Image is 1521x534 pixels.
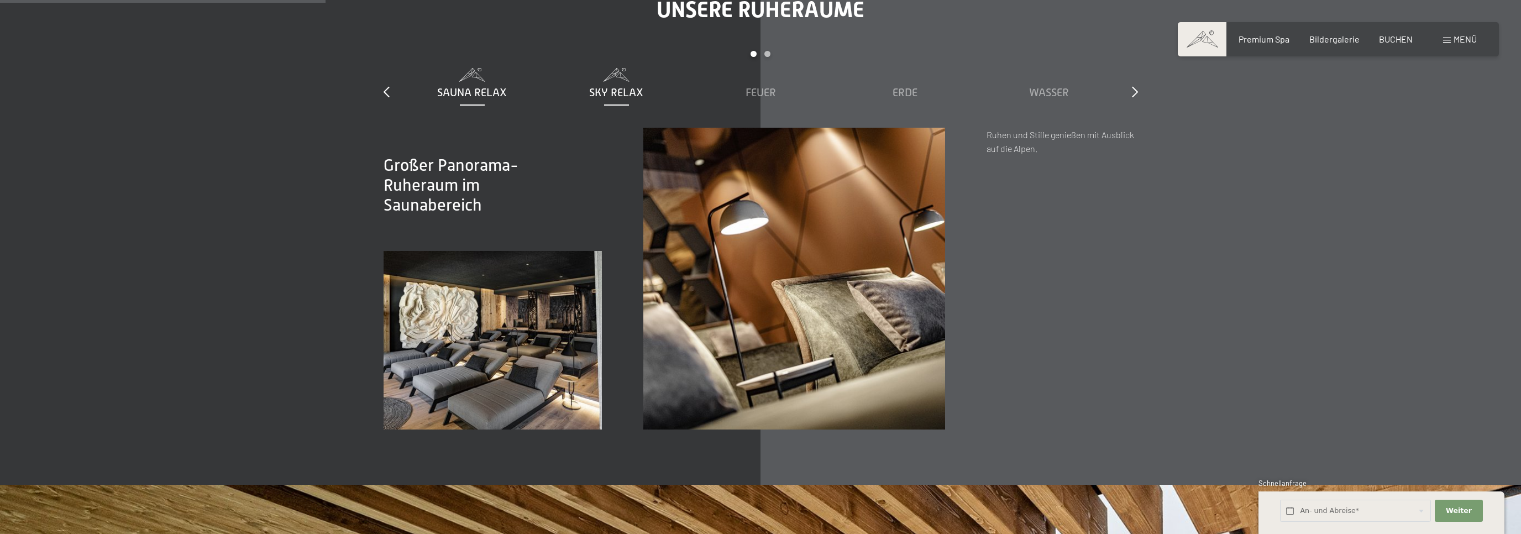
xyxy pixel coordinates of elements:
span: Erde [893,86,917,98]
span: Weiter [1446,506,1472,516]
span: Wasser [1029,86,1069,98]
a: Bildergalerie [1309,34,1360,44]
span: Menü [1454,34,1477,44]
img: Ruheräume - Chill Lounge - Wellnesshotel - Ahrntal - Schwarzenstein [643,128,945,430]
span: Schnellanfrage [1258,479,1307,488]
img: Ruheräume - Chill Lounge - Wellnesshotel - Ahrntal - Schwarzenstein [384,251,602,430]
div: Carousel Page 2 [764,51,770,57]
span: Großer Panorama-Ruheraum im Saunabereich [384,156,518,214]
a: BUCHEN [1379,34,1413,44]
span: Sauna Relax [437,86,507,98]
div: Carousel Page 1 (Current Slide) [751,51,757,57]
a: Premium Spa [1239,34,1289,44]
div: Carousel Pagination [400,51,1121,68]
span: Feuer [746,86,776,98]
p: Ruhen und Stille genießen mit Ausblick auf die Alpen. [987,128,1137,156]
button: Weiter [1435,500,1482,522]
span: Sky Relax [589,86,643,98]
